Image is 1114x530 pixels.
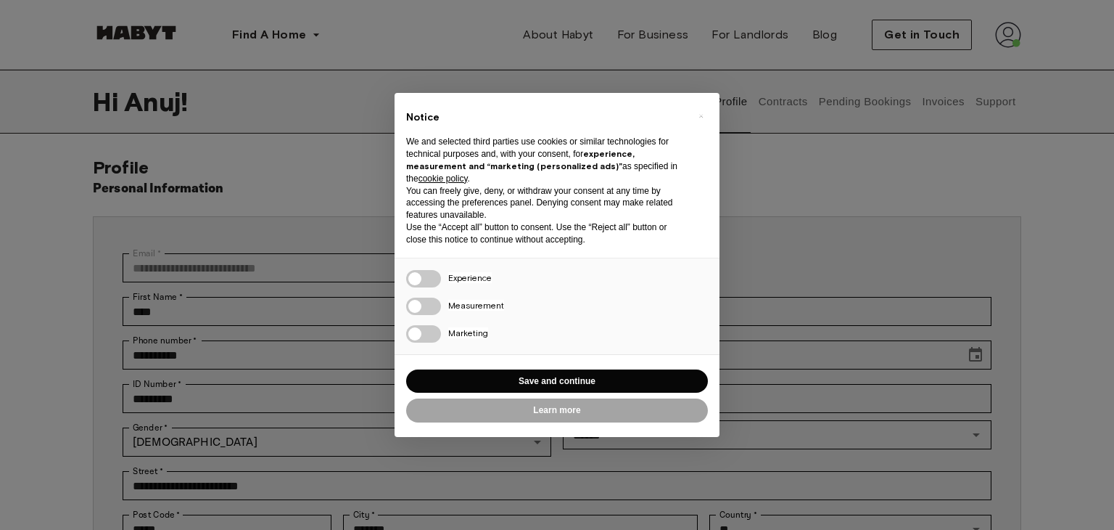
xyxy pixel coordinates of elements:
h2: Notice [406,110,685,125]
span: Marketing [448,327,488,338]
button: Learn more [406,399,708,423]
span: Measurement [448,300,504,311]
button: Close this notice [689,105,712,128]
span: × [698,107,704,125]
a: cookie policy [418,174,468,184]
p: Use the “Accept all” button to consent. Use the “Reject all” button or close this notice to conti... [406,221,685,246]
span: Experience [448,272,492,283]
p: You can freely give, deny, or withdraw your consent at any time by accessing the preferences pane... [406,185,685,221]
p: We and selected third parties use cookies or similar technologies for technical purposes and, wit... [406,136,685,184]
strong: experience, measurement and “marketing (personalized ads)” [406,148,635,171]
button: Save and continue [406,370,708,394]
